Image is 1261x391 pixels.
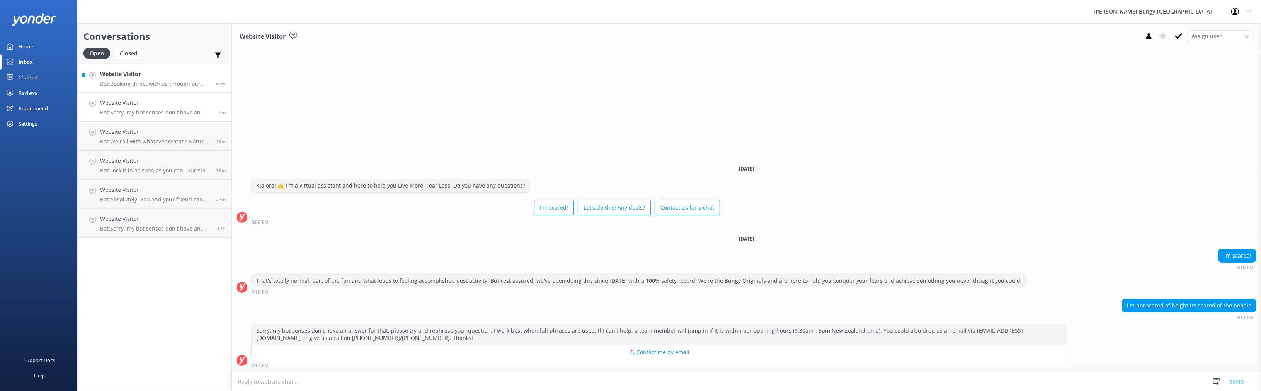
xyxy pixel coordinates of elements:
[1218,249,1256,262] div: I'm scared!
[252,274,1026,287] div: That's totally normal, part of the fun and what leads to feeling accomplished post activity. But ...
[1236,315,1254,320] strong: 2:12 PM
[216,167,226,174] span: Sep 08 2025 01:55pm (UTC +12:00) Pacific/Auckland
[251,289,1027,295] div: Sep 08 2025 02:10pm (UTC +12:00) Pacific/Auckland
[252,179,530,192] div: Kia ora! 🤙 I'm a virtual assistant and here to help you Live More, Fear Less! Do you have any que...
[114,49,147,57] a: Closed
[78,151,231,180] a: Website VisitorBot:Lock it in as soon as you can! Our slots fill up fast, so booking in advance i...
[100,80,210,87] p: Bot: Booking direct with us through our website always offers the best prices. Our combos are the...
[100,70,210,79] h4: Website Visitor
[83,48,110,59] div: Open
[19,70,37,85] div: Chatbot
[216,196,226,203] span: Sep 08 2025 01:47pm (UTC +12:00) Pacific/Auckland
[19,54,33,70] div: Inbox
[251,290,269,295] strong: 2:10 PM
[100,109,213,116] p: Bot: Sorry, my bot senses don't have an answer for that, please try and rephrase your question, I...
[219,109,226,116] span: Sep 08 2025 02:12pm (UTC +12:00) Pacific/Auckland
[78,180,231,209] a: Website VisitorBot:Absolutely! You and your friend can stick together. Just book the same time sl...
[655,200,720,215] button: Contact us for a chat
[100,128,210,136] h4: Website Visitor
[100,215,211,223] h4: Website Visitor
[78,209,231,238] a: Website VisitorBot:Sorry, my bot senses don't have an answer for that, please try and rephrase yo...
[251,362,1067,368] div: Sep 08 2025 02:12pm (UTC +12:00) Pacific/Auckland
[78,122,231,151] a: Website VisitorBot:We roll with whatever Mother Nature throws at us—rain, sun, or snow! If we eve...
[100,99,213,107] h4: Website Visitor
[100,225,211,232] p: Bot: Sorry, my bot senses don't have an answer for that, please try and rephrase your question, I...
[578,200,651,215] button: Let's do this! Any deals?
[100,138,210,145] p: Bot: We roll with whatever Mother Nature throws at us—rain, sun, or snow! If we ever have to paus...
[216,138,226,145] span: Sep 08 2025 01:56pm (UTC +12:00) Pacific/Auckland
[19,39,33,54] div: Home
[240,32,286,42] h3: Website Visitor
[100,186,210,194] h4: Website Visitor
[1122,299,1256,312] div: i'm not scared of height im scared of the people
[1218,265,1256,270] div: Sep 08 2025 02:10pm (UTC +12:00) Pacific/Auckland
[114,48,143,59] div: Closed
[1236,265,1254,270] strong: 2:10 PM
[100,196,210,203] p: Bot: Absolutely! You and your friend can stick together. Just book the same time slot for both th...
[217,225,226,232] span: Sep 07 2025 08:29pm (UTC +12:00) Pacific/Auckland
[78,64,231,93] a: Website VisitorBot:Booking direct with us through our website always offers the best prices. Our ...
[83,29,226,44] h2: Conversations
[83,49,114,57] a: Open
[78,93,231,122] a: Website VisitorBot:Sorry, my bot senses don't have an answer for that, please try and rephrase yo...
[252,324,1067,345] div: Sorry, my bot senses don't have an answer for that, please try and rephrase your question, I work...
[251,219,720,225] div: Jul 17 2025 03:06pm (UTC +12:00) Pacific/Auckland
[19,85,37,101] div: Reviews
[19,101,48,116] div: Recommend
[100,167,210,174] p: Bot: Lock it in as soon as you can! Our slots fill up fast, so booking in advance is the way to g...
[100,157,210,165] h4: Website Visitor
[216,80,226,87] span: Sep 08 2025 02:15pm (UTC +12:00) Pacific/Auckland
[534,200,574,215] button: I'm scared!
[252,345,1067,360] button: 📩 Contact me by email
[251,363,269,368] strong: 2:12 PM
[24,352,55,368] div: Support Docs
[12,13,56,26] img: yonder-white-logo.png
[734,166,759,172] span: [DATE]
[1191,32,1222,41] span: Assign user
[34,368,45,383] div: Help
[1188,30,1253,43] div: Assign User
[1122,314,1256,320] div: Sep 08 2025 02:12pm (UTC +12:00) Pacific/Auckland
[734,236,759,242] span: [DATE]
[251,220,269,225] strong: 3:06 PM
[19,116,37,131] div: Settings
